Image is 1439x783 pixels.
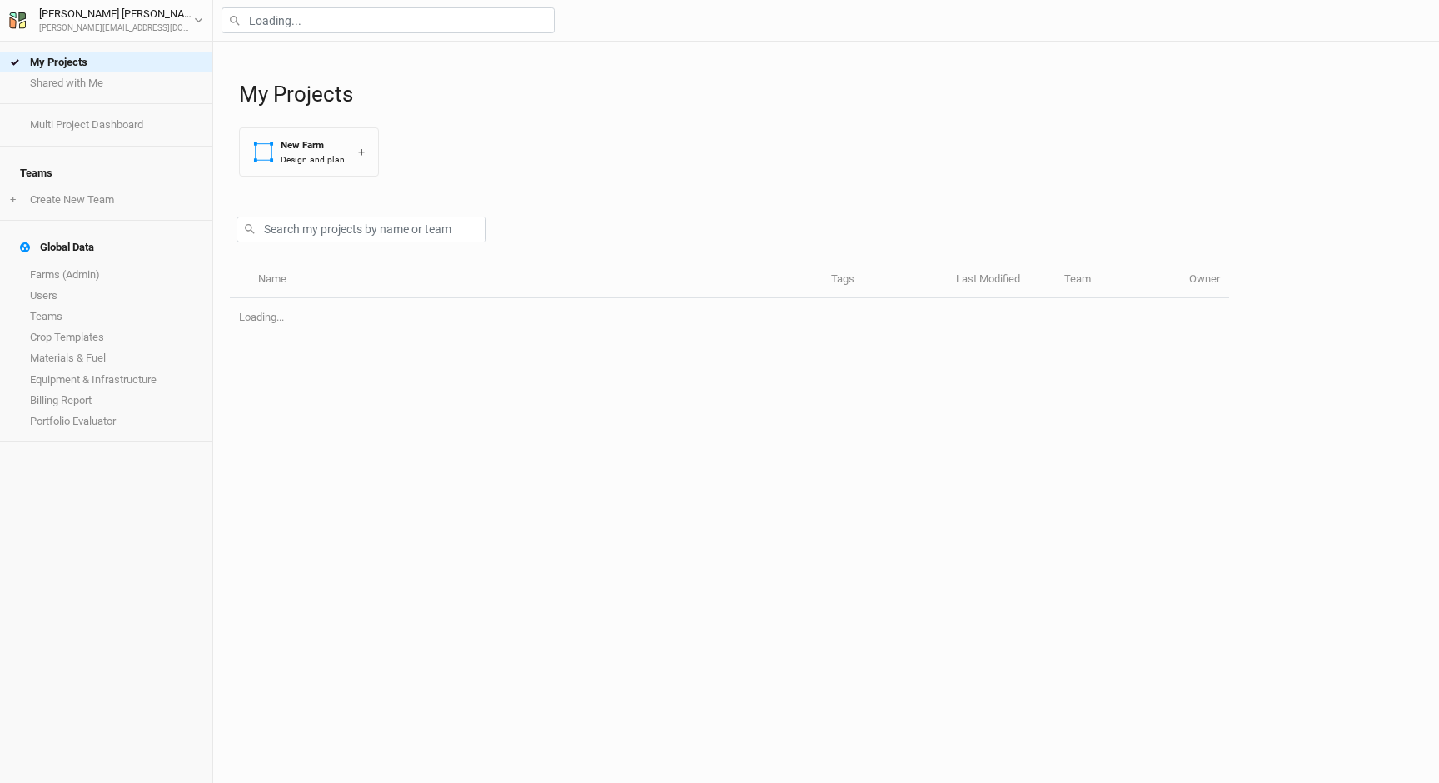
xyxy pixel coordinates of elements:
[358,143,365,161] div: +
[239,127,379,177] button: New FarmDesign and plan+
[822,262,947,298] th: Tags
[237,217,486,242] input: Search my projects by name or team
[20,241,94,254] div: Global Data
[39,6,194,22] div: [PERSON_NAME] [PERSON_NAME]
[39,22,194,35] div: [PERSON_NAME][EMAIL_ADDRESS][DOMAIN_NAME]
[10,157,202,190] h4: Teams
[1180,262,1229,298] th: Owner
[8,5,204,35] button: [PERSON_NAME] [PERSON_NAME][PERSON_NAME][EMAIL_ADDRESS][DOMAIN_NAME]
[281,138,345,152] div: New Farm
[281,153,345,166] div: Design and plan
[239,82,1422,107] h1: My Projects
[222,7,555,33] input: Loading...
[248,262,821,298] th: Name
[230,298,1229,337] td: Loading...
[947,262,1055,298] th: Last Modified
[10,193,16,207] span: +
[1055,262,1180,298] th: Team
